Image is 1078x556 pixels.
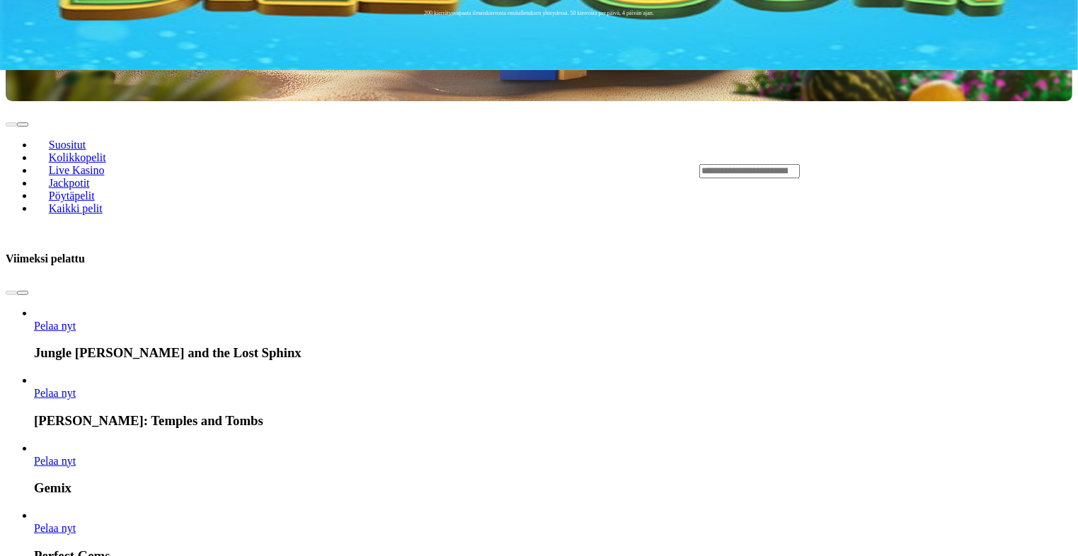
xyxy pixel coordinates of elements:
header: Lobby [6,101,1072,240]
nav: Lobby [6,115,671,226]
span: Pelaa nyt [34,320,76,332]
a: Jungle Jim and the Lost Sphinx [34,320,76,332]
button: prev slide [6,291,17,295]
a: Live Kasino [34,160,119,181]
a: Suositut [34,134,101,156]
span: Kaikki pelit [43,202,108,214]
a: Gemix [34,455,76,467]
span: Pelaa nyt [34,522,76,534]
h3: Viimeksi pelattu [6,252,85,265]
span: Suositut [43,139,91,151]
a: Pöytäpelit [34,185,109,207]
input: Search [699,164,800,178]
button: prev slide [6,122,17,127]
span: Kolikkopelit [43,151,112,163]
a: Jackpotit [34,173,104,194]
a: Kolikkopelit [34,147,120,168]
span: Pelaa nyt [34,387,76,399]
a: Perfect Gems [34,522,76,534]
a: Kaikki pelit [34,198,117,219]
button: next slide [17,291,28,295]
a: Lara Croft: Temples and Tombs [34,387,76,399]
button: next slide [17,122,28,127]
span: Live Kasino [43,164,110,176]
span: Pelaa nyt [34,455,76,467]
span: Jackpotit [43,177,96,189]
span: Pöytäpelit [43,190,101,202]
